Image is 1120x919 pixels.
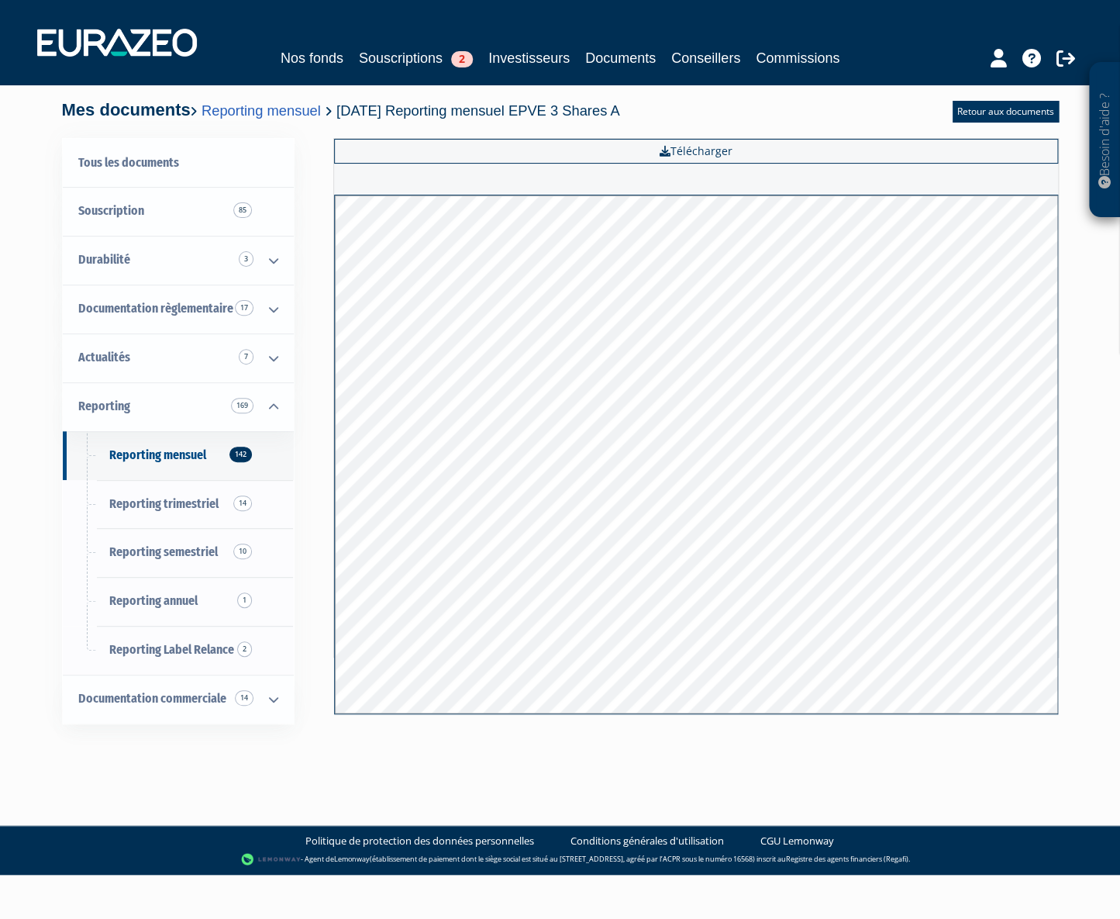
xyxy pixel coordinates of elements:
span: Reporting Label Relance [109,642,234,657]
a: Reporting mensuel [202,102,321,119]
a: Documentation commerciale 14 [63,675,294,724]
p: Besoin d'aide ? [1096,71,1114,210]
a: Durabilité 3 [63,236,294,285]
a: Actualités 7 [63,333,294,382]
a: Commissions [756,47,839,69]
a: Politique de protection des données personnelles [305,834,534,848]
span: 14 [235,690,253,706]
span: 85 [233,202,252,218]
a: Lemonway [334,853,370,863]
a: Documents [585,47,656,69]
span: 7 [239,349,253,364]
span: Documentation commerciale [78,691,226,706]
span: [DATE] Reporting mensuel EPVE 3 Shares A [336,102,619,119]
a: Documentation règlementaire 17 [63,285,294,333]
a: Reporting Label Relance2 [63,626,294,675]
span: 2 [451,51,473,67]
span: 3 [239,251,253,267]
img: 1732889491-logotype_eurazeo_blanc_rvb.png [37,29,197,57]
a: Reporting mensuel142 [63,431,294,480]
a: CGU Lemonway [760,834,834,848]
div: - Agent de (établissement de paiement dont le siège social est situé au [STREET_ADDRESS], agréé p... [16,852,1104,867]
a: Télécharger [334,139,1058,164]
span: Durabilité [78,252,130,267]
a: Retour aux documents [953,101,1059,123]
a: Tous les documents [63,139,294,188]
span: Reporting [78,399,130,413]
a: Nos fonds [281,47,343,69]
a: Reporting annuel1 [63,577,294,626]
span: 14 [233,496,252,511]
span: Reporting mensuel [109,447,206,462]
a: Conditions générales d'utilisation [570,834,724,848]
span: Actualités [78,350,130,364]
a: Souscriptions2 [359,47,473,69]
span: 1 [237,593,252,608]
span: Reporting annuel [109,593,198,608]
span: 2 [237,641,252,657]
span: 17 [235,300,253,316]
span: 142 [229,447,252,462]
img: logo-lemonway.png [241,852,301,867]
span: 10 [233,544,252,559]
a: Reporting trimestriel14 [63,480,294,529]
span: Documentation règlementaire [78,301,233,316]
span: Reporting trimestriel [109,496,219,511]
a: Reporting 169 [63,382,294,431]
h4: Mes documents [62,101,620,119]
span: Souscription [78,203,144,218]
a: Conseillers [671,47,740,69]
a: Registre des agents financiers (Regafi) [786,853,908,863]
a: Reporting semestriel10 [63,528,294,577]
a: Souscription85 [63,187,294,236]
a: Investisseurs [488,47,570,69]
span: Reporting semestriel [109,544,218,559]
span: 169 [231,398,253,413]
